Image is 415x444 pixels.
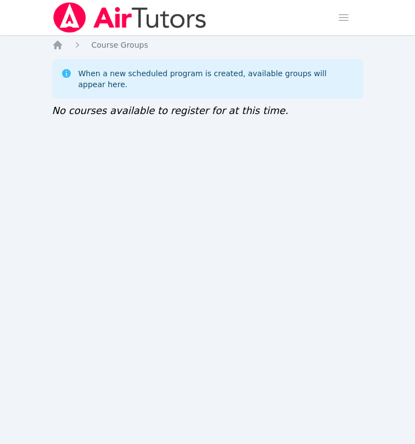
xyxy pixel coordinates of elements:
div: When a new scheduled program is created, available groups will appear here. [78,68,355,90]
a: Course Groups [92,39,148,50]
img: Air Tutors [52,2,207,33]
nav: Breadcrumb [52,39,363,50]
span: Course Groups [92,41,148,49]
span: No courses available to register for at this time. [52,105,289,116]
